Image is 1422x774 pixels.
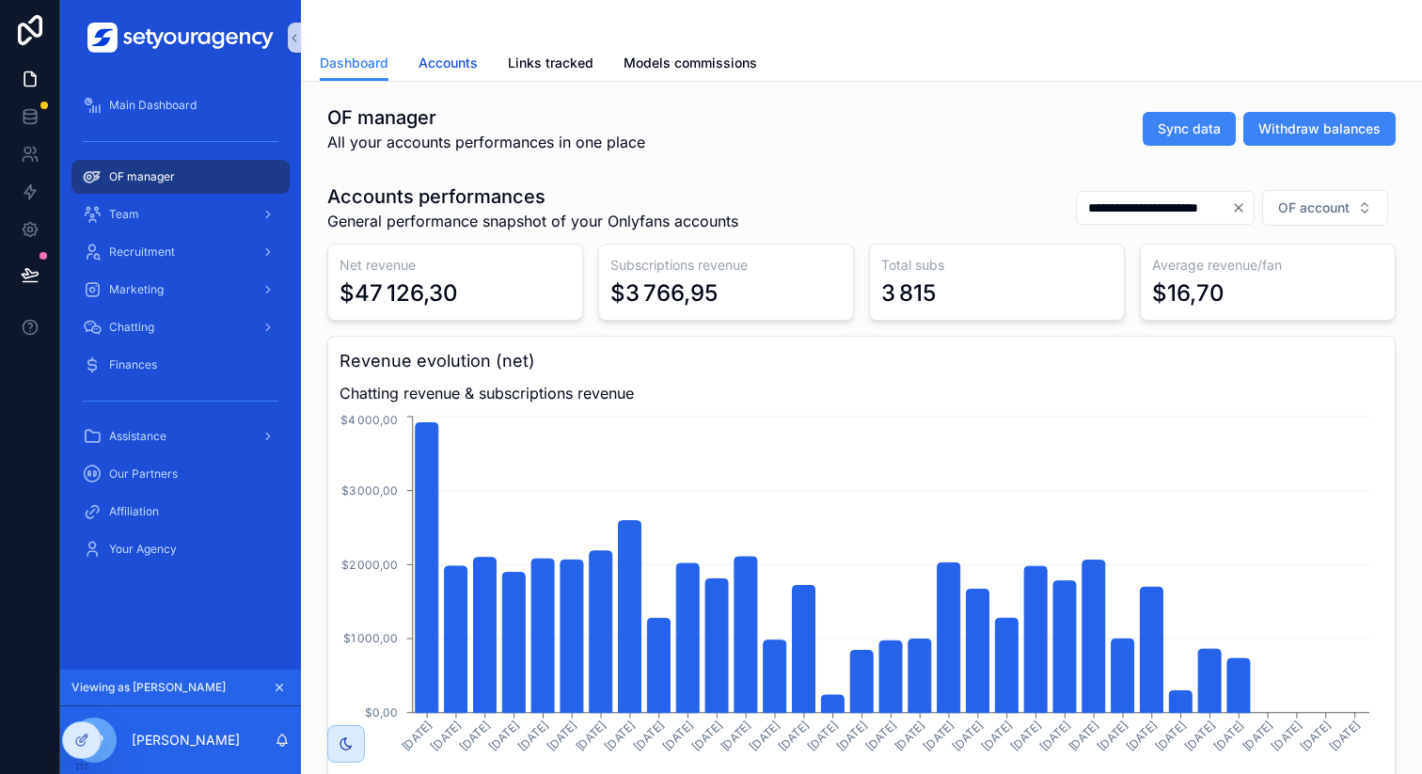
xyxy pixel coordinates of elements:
[341,558,398,572] tspan: $2 000,00
[805,718,841,753] tspan: [DATE]
[365,705,398,719] tspan: $0,00
[71,160,290,194] a: OF manager
[1152,278,1224,308] div: $16,70
[1298,718,1334,753] tspan: [DATE]
[881,278,936,308] div: 3 815
[340,413,398,427] tspan: $4 000,00
[514,718,550,753] tspan: [DATE]
[688,718,724,753] tspan: [DATE]
[979,718,1015,753] tspan: [DATE]
[1158,119,1221,138] span: Sync data
[1258,119,1381,138] span: Withdraw balances
[109,207,139,222] span: Team
[109,542,177,557] span: Your Agency
[327,210,738,232] span: General performance snapshot of your Onlyfans accounts
[1066,718,1101,753] tspan: [DATE]
[1152,256,1383,275] h3: Average revenue/fan
[660,718,696,753] tspan: [DATE]
[419,54,478,72] span: Accounts
[624,46,757,84] a: Models commissions
[340,256,571,275] h3: Net revenue
[320,46,388,82] a: Dashboard
[1262,190,1388,226] button: Select Button
[1143,112,1236,146] button: Sync data
[71,310,290,344] a: Chatting
[1240,718,1275,753] tspan: [DATE]
[718,718,753,753] tspan: [DATE]
[340,278,458,308] div: $47 126,30
[109,282,164,297] span: Marketing
[109,98,197,113] span: Main Dashboard
[1095,718,1130,753] tspan: [DATE]
[327,131,645,153] span: All your accounts performances in one place
[71,495,290,529] a: Affiliation
[428,718,464,753] tspan: [DATE]
[71,197,290,231] a: Team
[109,429,166,444] span: Assistance
[508,46,593,84] a: Links tracked
[544,718,579,753] tspan: [DATE]
[340,412,1383,773] div: chart
[1278,198,1350,217] span: OF account
[71,680,226,695] span: Viewing as [PERSON_NAME]
[109,169,175,184] span: OF manager
[776,718,812,753] tspan: [DATE]
[109,357,157,372] span: Finances
[71,235,290,269] a: Recruitment
[1181,718,1217,753] tspan: [DATE]
[1153,718,1189,753] tspan: [DATE]
[1231,200,1254,215] button: Clear
[109,245,175,260] span: Recruitment
[71,88,290,122] a: Main Dashboard
[610,256,842,275] h3: Subscriptions revenue
[1243,112,1396,146] button: Withdraw balances
[60,75,301,591] div: scrollable content
[327,104,645,131] h1: OF manager
[340,348,1383,374] h3: Revenue evolution (net)
[1269,718,1304,753] tspan: [DATE]
[610,278,718,308] div: $3 766,95
[747,718,782,753] tspan: [DATE]
[340,382,1383,404] span: Chatting revenue & subscriptions revenue
[71,457,290,491] a: Our Partners
[892,718,927,753] tspan: [DATE]
[1210,718,1246,753] tspan: [DATE]
[71,532,290,566] a: Your Agency
[573,718,608,753] tspan: [DATE]
[71,419,290,453] a: Assistance
[486,718,522,753] tspan: [DATE]
[320,54,388,72] span: Dashboard
[109,320,154,335] span: Chatting
[881,256,1113,275] h3: Total subs
[1007,718,1043,753] tspan: [DATE]
[109,466,178,482] span: Our Partners
[1036,718,1072,753] tspan: [DATE]
[862,718,898,753] tspan: [DATE]
[508,54,593,72] span: Links tracked
[327,183,738,210] h1: Accounts performances
[950,718,986,753] tspan: [DATE]
[833,718,869,753] tspan: [DATE]
[87,23,274,53] img: App logo
[109,504,159,519] span: Affiliation
[419,46,478,84] a: Accounts
[71,273,290,307] a: Marketing
[399,718,434,753] tspan: [DATE]
[631,718,667,753] tspan: [DATE]
[624,54,757,72] span: Models commissions
[71,348,290,382] a: Finances
[132,731,240,750] p: [PERSON_NAME]
[1327,718,1363,753] tspan: [DATE]
[341,483,398,498] tspan: $3 000,00
[457,718,493,753] tspan: [DATE]
[602,718,638,753] tspan: [DATE]
[1124,718,1160,753] tspan: [DATE]
[921,718,956,753] tspan: [DATE]
[343,631,398,645] tspan: $1 000,00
